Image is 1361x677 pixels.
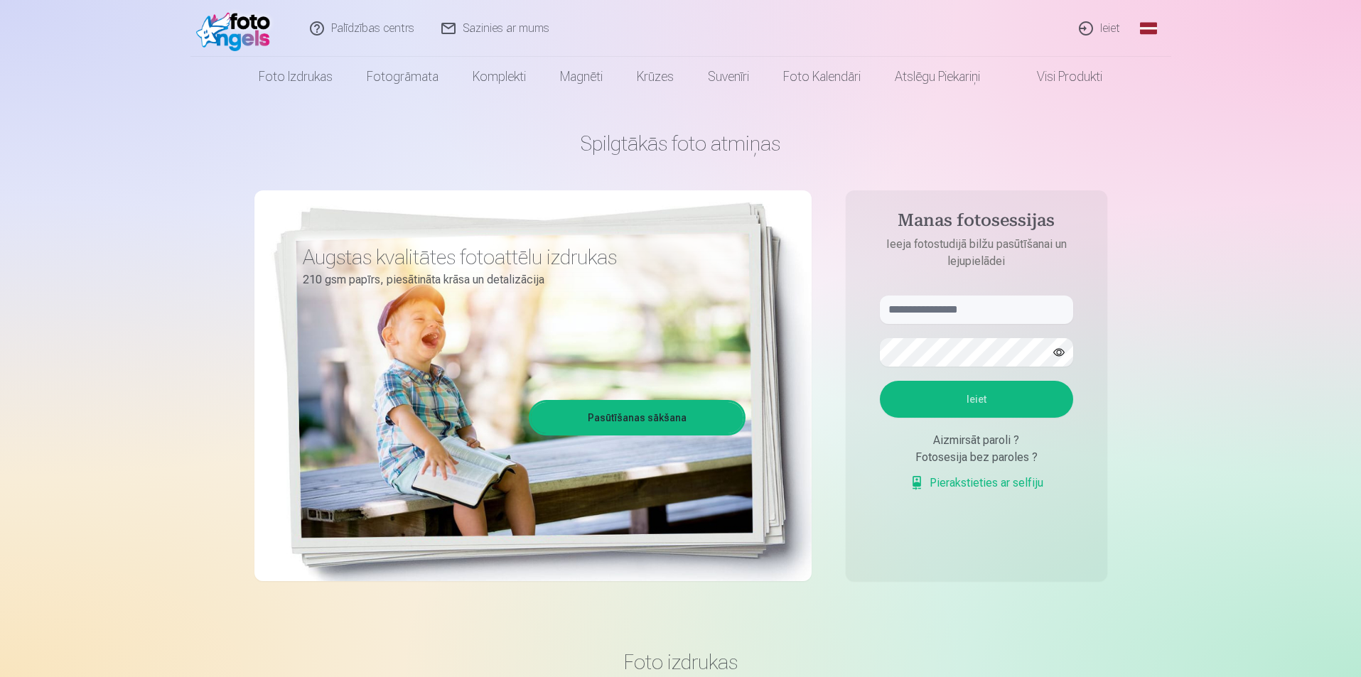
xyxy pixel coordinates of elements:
a: Pierakstieties ar selfiju [910,475,1043,492]
a: Atslēgu piekariņi [878,57,997,97]
a: Foto izdrukas [242,57,350,97]
a: Suvenīri [691,57,766,97]
a: Visi produkti [997,57,1119,97]
h4: Manas fotosessijas [866,210,1087,236]
p: Ieeja fotostudijā bilžu pasūtīšanai un lejupielādei [866,236,1087,270]
h1: Spilgtākās foto atmiņas [254,131,1107,156]
a: Krūzes [620,57,691,97]
p: 210 gsm papīrs, piesātināta krāsa un detalizācija [303,270,735,290]
a: Magnēti [543,57,620,97]
a: Komplekti [456,57,543,97]
button: Ieiet [880,381,1073,418]
a: Pasūtīšanas sākšana [531,402,743,433]
img: /fa1 [196,6,278,51]
a: Fotogrāmata [350,57,456,97]
h3: Foto izdrukas [266,649,1096,675]
div: Aizmirsāt paroli ? [880,432,1073,449]
div: Fotosesija bez paroles ? [880,449,1073,466]
a: Foto kalendāri [766,57,878,97]
h3: Augstas kvalitātes fotoattēlu izdrukas [303,244,735,270]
